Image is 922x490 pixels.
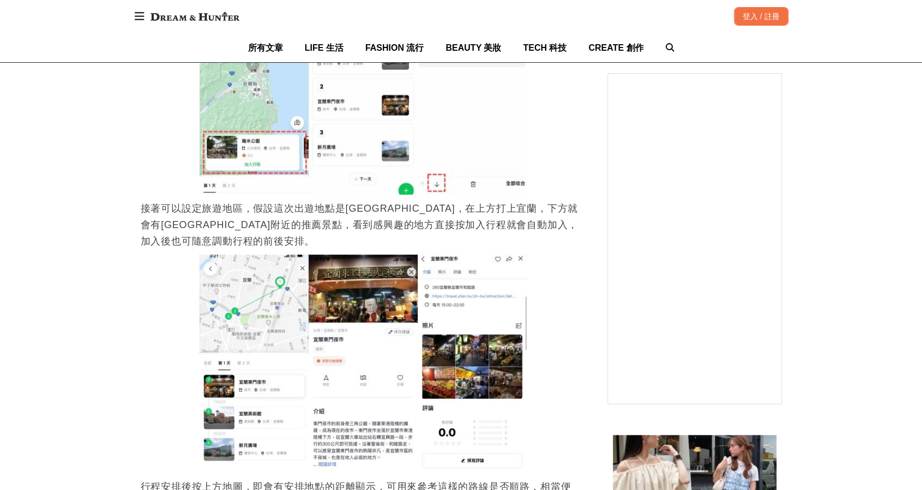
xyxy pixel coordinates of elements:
span: CREATE 創作 [588,43,643,52]
a: LIFE 生活 [305,33,344,62]
div: 登入 / 註冊 [734,7,788,26]
a: CREATE 創作 [588,33,643,62]
img: Dream & Hunter [145,7,245,26]
a: TECH 科技 [523,33,567,62]
a: BEAUTY 美妝 [445,33,501,62]
span: BEAUTY 美妝 [445,43,501,52]
img: LINE旅遊功能太好用！不只直覺加入行程推薦，交通、住宿預定…也能一次解決 [200,255,527,473]
span: 所有文章 [248,43,283,52]
a: FASHION 流行 [365,33,424,62]
p: 接著可以設定旅遊地區，假設這次出遊地點是[GEOGRAPHIC_DATA]，在上方打上宜蘭，下方就會有[GEOGRAPHIC_DATA]附近的推薦景點，看到感興趣的地方直接按加入行程就會自動加入... [141,200,586,249]
span: LIFE 生活 [305,43,344,52]
span: FASHION 流行 [365,43,424,52]
a: 所有文章 [248,33,283,62]
span: TECH 科技 [523,43,567,52]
